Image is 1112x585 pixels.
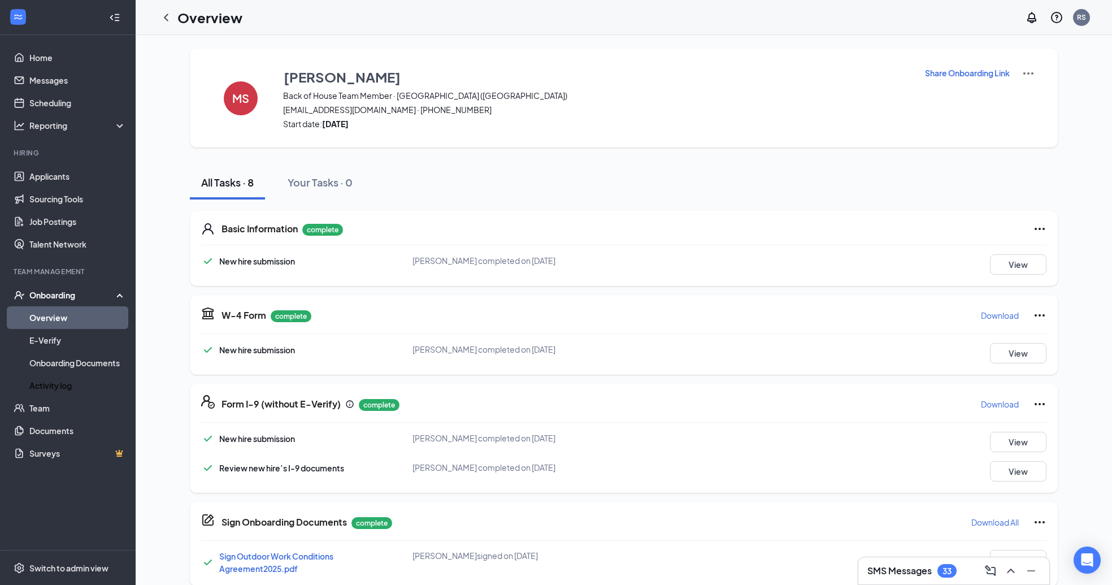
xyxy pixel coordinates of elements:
a: Onboarding Documents [29,352,126,374]
span: New hire submission [219,434,295,444]
button: View [990,343,1046,363]
a: Overview [29,306,126,329]
h5: Sign Onboarding Documents [221,516,347,528]
span: New hire submission [219,345,295,355]
div: Switch to admin view [29,562,108,574]
a: Home [29,46,126,69]
svg: Checkmark [201,254,215,268]
div: Onboarding [29,289,116,301]
button: MS [212,67,269,129]
div: 33 [942,566,952,576]
div: Open Intercom Messenger [1074,547,1101,574]
svg: Ellipses [1033,309,1046,322]
a: Activity log [29,374,126,397]
svg: ComposeMessage [984,564,997,578]
svg: FormI9EVerifyIcon [201,395,215,409]
button: [PERSON_NAME] [283,67,910,87]
p: Download All [971,517,1019,528]
svg: CompanyDocumentIcon [201,513,215,527]
div: Your Tasks · 0 [288,175,353,189]
button: View [990,254,1046,275]
div: Hiring [14,148,124,158]
svg: Checkmark [201,343,215,357]
h1: Overview [177,8,242,27]
span: [PERSON_NAME] completed on [DATE] [412,433,555,443]
span: Review new hire’s I-9 documents [219,463,344,473]
p: complete [351,517,392,529]
svg: UserCheck [14,289,25,301]
svg: QuestionInfo [1050,11,1063,24]
a: SurveysCrown [29,442,126,465]
a: Team [29,397,126,419]
h5: Form I-9 (without E-Verify) [221,398,341,410]
svg: Minimize [1024,564,1038,578]
h3: SMS Messages [867,565,932,577]
svg: ChevronUp [1004,564,1018,578]
a: Applicants [29,165,126,188]
a: Talent Network [29,233,126,255]
svg: Ellipses [1033,515,1046,529]
div: Team Management [14,267,124,276]
a: Job Postings [29,210,126,233]
p: complete [271,310,311,322]
svg: Notifications [1025,11,1039,24]
a: Documents [29,419,126,442]
svg: Ellipses [1033,222,1046,236]
button: ComposeMessage [981,562,1000,580]
button: ChevronUp [1002,562,1020,580]
p: Download [981,398,1019,410]
h5: Basic Information [221,223,298,235]
svg: Collapse [109,12,120,23]
h5: W-4 Form [221,309,266,322]
div: RS [1077,12,1086,22]
svg: Ellipses [1033,397,1046,411]
svg: ChevronLeft [159,11,173,24]
svg: WorkstreamLogo [12,11,24,23]
button: View [990,461,1046,482]
span: [PERSON_NAME] completed on [DATE] [412,344,555,354]
span: Back of House Team Member · [GEOGRAPHIC_DATA] ([GEOGRAPHIC_DATA]) [283,90,910,101]
a: Sourcing Tools [29,188,126,210]
button: Download [980,395,1019,413]
button: View [990,550,1046,570]
svg: Settings [14,562,25,574]
span: Start date: [283,118,910,129]
svg: Analysis [14,120,25,131]
div: [PERSON_NAME] signed on [DATE] [412,550,694,561]
h3: [PERSON_NAME] [284,67,401,86]
div: All Tasks · 8 [201,175,254,189]
span: [PERSON_NAME] completed on [DATE] [412,255,555,266]
p: complete [302,224,343,236]
button: Minimize [1022,562,1040,580]
a: Sign Outdoor Work Conditions Agreement2025.pdf [219,551,333,574]
a: E-Verify [29,329,126,352]
svg: User [201,222,215,236]
span: [PERSON_NAME] completed on [DATE] [412,462,555,473]
p: Download [981,310,1019,321]
span: New hire submission [219,256,295,266]
svg: Checkmark [201,556,215,569]
svg: TaxGovernmentIcon [201,306,215,320]
a: Messages [29,69,126,92]
p: Share Onboarding Link [925,67,1010,79]
svg: Info [345,400,354,409]
p: complete [359,399,399,411]
button: Download All [971,513,1019,531]
button: Share Onboarding Link [924,67,1010,79]
span: [EMAIL_ADDRESS][DOMAIN_NAME] · [PHONE_NUMBER] [283,104,910,115]
a: Scheduling [29,92,126,114]
h4: MS [232,94,249,102]
button: View [990,432,1046,452]
svg: Checkmark [201,461,215,475]
button: Download [980,306,1019,324]
svg: Checkmark [201,432,215,445]
img: More Actions [1022,67,1035,80]
strong: [DATE] [322,119,349,129]
div: Reporting [29,120,127,131]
